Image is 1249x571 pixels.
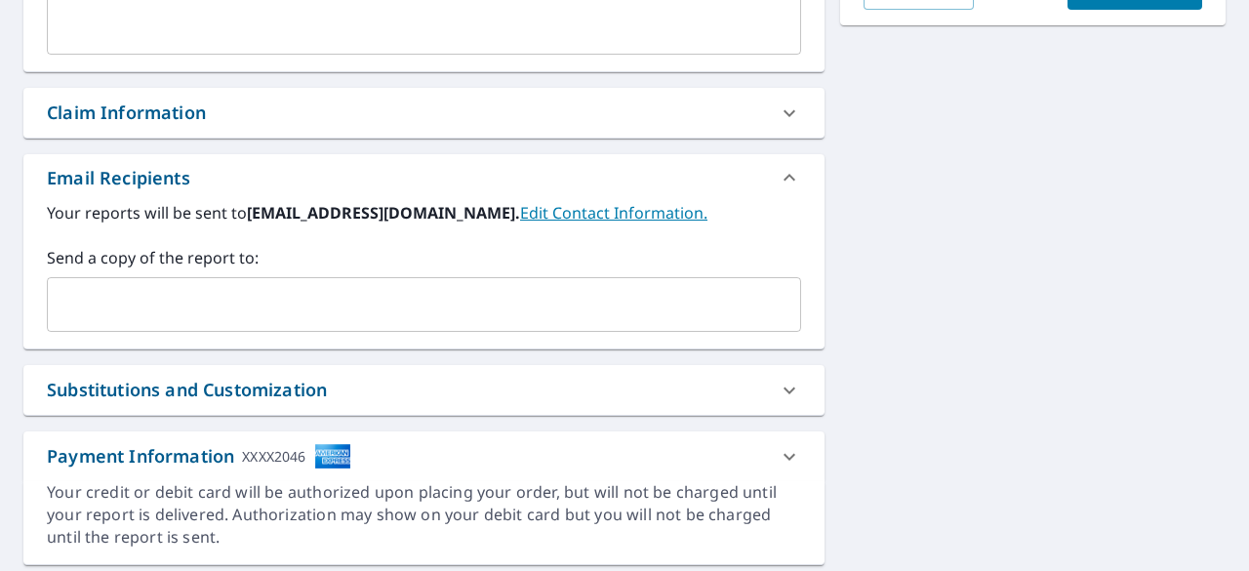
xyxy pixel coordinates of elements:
a: EditContactInfo [520,202,707,224]
b: [EMAIL_ADDRESS][DOMAIN_NAME]. [247,202,520,224]
div: Claim Information [47,100,206,126]
div: Substitutions and Customization [47,377,327,403]
img: cardImage [314,443,351,469]
label: Your reports will be sent to [47,201,801,224]
div: Payment Information [47,443,351,469]
div: Your credit or debit card will be authorized upon placing your order, but will not be charged unt... [47,481,801,549]
label: Send a copy of the report to: [47,246,801,269]
div: XXXX2046 [242,443,305,469]
div: Claim Information [23,88,825,138]
div: Payment InformationXXXX2046cardImage [23,431,825,481]
div: Email Recipients [47,165,190,191]
div: Email Recipients [23,154,825,201]
div: Substitutions and Customization [23,365,825,415]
